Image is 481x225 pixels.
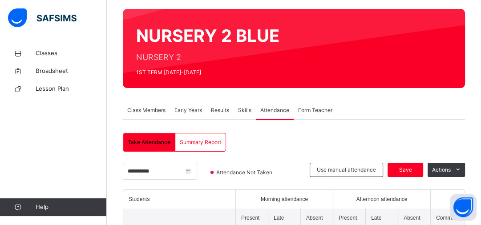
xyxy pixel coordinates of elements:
span: Early Years [174,106,202,114]
span: Lesson Plan [36,84,107,93]
img: safsims [8,8,77,27]
span: Use manual attendance [317,166,376,174]
span: Take Attendance [128,138,170,146]
span: Actions [432,166,451,174]
span: Help [36,203,106,212]
button: Open asap [450,194,477,221]
span: Attendance [260,106,289,114]
span: Morning attendance [261,195,308,203]
span: Summary Report [180,138,221,146]
span: 1ST TERM [DATE]-[DATE] [136,68,279,76]
span: Skills [238,106,251,114]
span: Broadsheet [36,67,107,76]
span: Afternoon attendance [356,195,408,203]
th: Students [123,190,235,209]
span: Form Teacher [298,106,332,114]
span: Attendance Not Taken [215,169,275,177]
span: Save [394,166,416,174]
span: Results [211,106,229,114]
span: Classes [36,49,107,58]
span: Class Members [127,106,166,114]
